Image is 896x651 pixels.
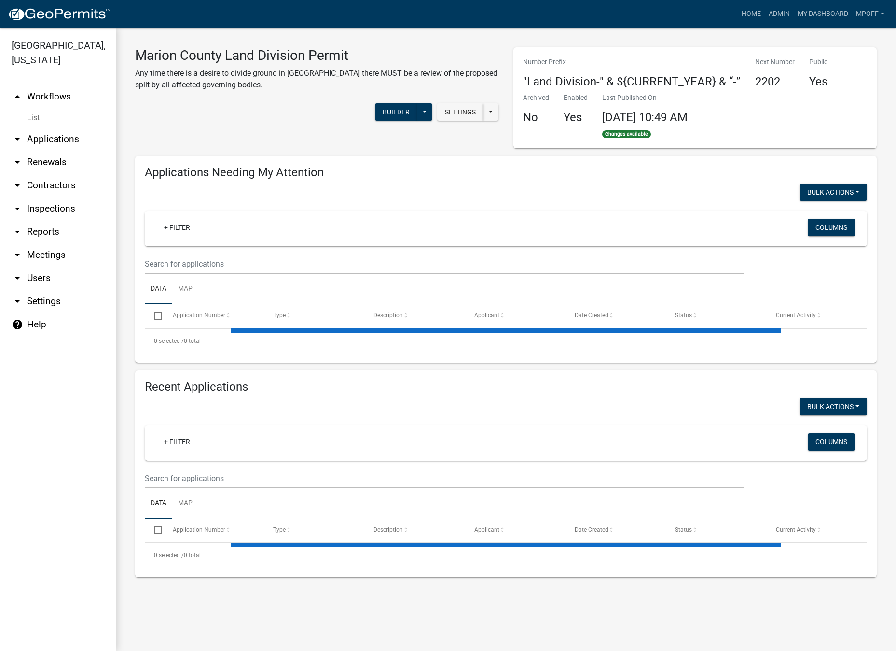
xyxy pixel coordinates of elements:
[474,312,499,319] span: Applicant
[273,312,286,319] span: Type
[575,526,608,533] span: Date Created
[675,312,692,319] span: Status
[12,226,23,238] i: arrow_drop_down
[12,272,23,284] i: arrow_drop_down
[767,304,867,327] datatable-header-cell: Current Activity
[523,93,549,103] p: Archived
[154,552,184,559] span: 0 selected /
[767,519,867,542] datatable-header-cell: Current Activity
[808,433,855,451] button: Columns
[765,5,794,23] a: Admin
[373,312,403,319] span: Description
[156,219,198,236] a: + Filter
[173,526,225,533] span: Application Number
[565,519,666,542] datatable-header-cell: Date Created
[465,519,565,542] datatable-header-cell: Applicant
[364,519,465,542] datatable-header-cell: Description
[666,519,766,542] datatable-header-cell: Status
[523,111,549,125] h4: No
[800,398,867,415] button: Bulk Actions
[135,68,499,91] p: Any time there is a desire to divide ground in [GEOGRAPHIC_DATA] there MUST be a review of the pr...
[564,93,588,103] p: Enabled
[808,219,855,236] button: Columns
[852,5,888,23] a: mpoff
[156,433,198,451] a: + Filter
[523,57,741,67] p: Number Prefix
[12,156,23,168] i: arrow_drop_down
[172,488,198,519] a: Map
[465,304,565,327] datatable-header-cell: Applicant
[145,329,867,353] div: 0 total
[474,526,499,533] span: Applicant
[145,519,163,542] datatable-header-cell: Select
[373,526,403,533] span: Description
[776,526,816,533] span: Current Activity
[264,519,364,542] datatable-header-cell: Type
[163,519,263,542] datatable-header-cell: Application Number
[364,304,465,327] datatable-header-cell: Description
[575,312,608,319] span: Date Created
[800,184,867,201] button: Bulk Actions
[12,203,23,214] i: arrow_drop_down
[809,57,827,67] p: Public
[273,526,286,533] span: Type
[12,133,23,145] i: arrow_drop_down
[738,5,765,23] a: Home
[145,304,163,327] datatable-header-cell: Select
[602,111,688,124] span: [DATE] 10:49 AM
[755,75,795,89] h4: 2202
[172,274,198,305] a: Map
[145,166,867,180] h4: Applications Needing My Attention
[675,526,692,533] span: Status
[12,180,23,191] i: arrow_drop_down
[145,254,744,274] input: Search for applications
[154,338,184,344] span: 0 selected /
[12,249,23,261] i: arrow_drop_down
[375,103,417,121] button: Builder
[145,274,172,305] a: Data
[437,103,483,121] button: Settings
[163,304,263,327] datatable-header-cell: Application Number
[145,468,744,488] input: Search for applications
[602,93,688,103] p: Last Published On
[12,319,23,330] i: help
[666,304,766,327] datatable-header-cell: Status
[565,304,666,327] datatable-header-cell: Date Created
[135,47,499,64] h3: Marion County Land Division Permit
[264,304,364,327] datatable-header-cell: Type
[173,312,225,319] span: Application Number
[145,380,867,394] h4: Recent Applications
[776,312,816,319] span: Current Activity
[755,57,795,67] p: Next Number
[564,111,588,125] h4: Yes
[12,296,23,307] i: arrow_drop_down
[523,75,741,89] h4: "Land Division-" & ${CURRENT_YEAR} & “-”
[809,75,827,89] h4: Yes
[794,5,852,23] a: My Dashboard
[145,543,867,567] div: 0 total
[12,91,23,102] i: arrow_drop_up
[602,130,651,138] span: Changes available
[145,488,172,519] a: Data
